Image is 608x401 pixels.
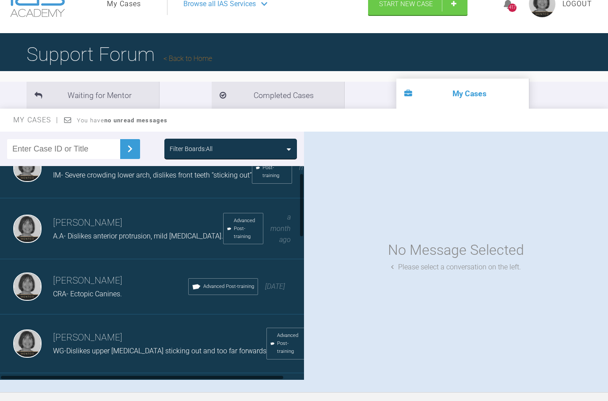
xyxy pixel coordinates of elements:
li: My Cases [396,79,529,109]
span: You have [77,117,167,124]
span: CRA- Ectopic Canines. [53,290,122,298]
span: Advanced Post-training [262,156,288,180]
h3: [PERSON_NAME] [53,273,188,288]
span: a month ago [270,213,291,244]
span: Advanced Post-training [234,217,259,241]
div: 417 [508,4,517,12]
img: Nicola White [13,154,42,182]
div: Filter Boards: All [170,144,213,154]
h3: [PERSON_NAME] [53,330,266,345]
span: My Cases [13,116,59,124]
div: No Message Selected [388,239,524,261]
img: Nicola White [13,272,42,301]
img: Nicola White [13,329,42,358]
span: Advanced Post-training [203,283,254,291]
span: A.A- Dislikes anterior protrusion, mild [MEDICAL_DATA]. [53,232,223,240]
h3: [PERSON_NAME] [53,216,223,231]
li: Waiting for Mentor [27,82,159,109]
span: Advanced Post-training [277,332,303,356]
strong: no unread messages [104,117,167,124]
li: Completed Cases [212,82,344,109]
a: Back to Home [163,54,212,63]
img: Nicola White [13,215,42,243]
span: [DATE] [265,282,285,291]
span: WG-Dislikes upper [MEDICAL_DATA] sticking out and too far forwards [53,347,266,355]
span: IM- Severe crowding lower arch, dislikes front teeth “sticking out” [53,171,252,179]
div: Please select a conversation on the left. [391,261,521,273]
img: chevronRight.28bd32b0.svg [123,142,137,156]
h1: Support Forum [27,39,212,70]
input: Enter Case ID or Title [7,139,120,159]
